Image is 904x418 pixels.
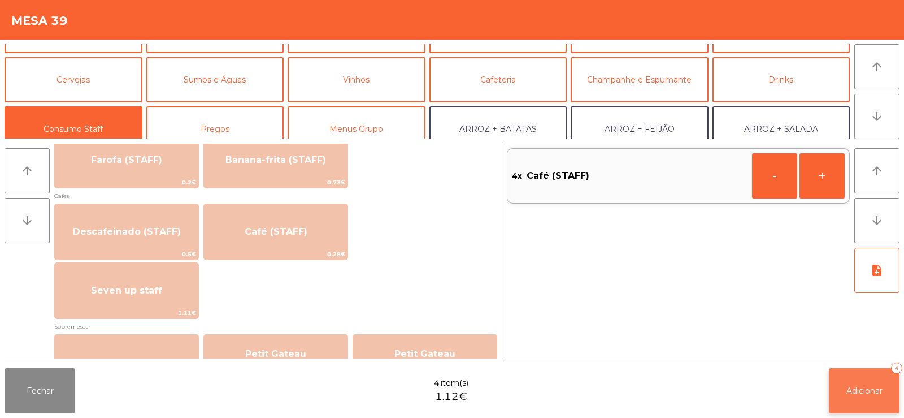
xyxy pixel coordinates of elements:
[54,191,497,201] span: Cafes
[870,110,884,123] i: arrow_downward
[55,249,198,260] span: 0.5€
[204,249,347,260] span: 0.28€
[752,153,797,199] button: -
[846,386,883,396] span: Adicionar
[11,12,68,29] h4: Mesa 39
[571,57,709,102] button: Champanhe e Espumante
[870,164,884,178] i: arrow_upward
[146,57,284,102] button: Sumos e Águas
[5,148,50,193] button: arrow_upward
[435,389,467,404] span: 1.12€
[434,377,440,389] span: 4
[441,377,468,389] span: item(s)
[854,248,899,293] button: note_add
[5,368,75,413] button: Fechar
[429,57,567,102] button: Cafeteria
[225,154,326,165] span: Banana-frita (STAFF)
[870,60,884,74] i: arrow_upward
[73,357,181,368] span: Creme Burlee (STAFF)
[527,167,589,184] span: Café (STAFF)
[54,321,497,332] span: Sobremesas
[799,153,845,199] button: +
[288,106,425,152] button: Menus Grupo
[829,368,899,413] button: Adicionar4
[571,106,709,152] button: ARROZ + FEIJÃO
[91,154,162,165] span: Farofa (STAFF)
[5,57,142,102] button: Cervejas
[891,363,902,374] div: 4
[288,57,425,102] button: Vinhos
[245,226,307,237] span: Café (STAFF)
[854,44,899,89] button: arrow_upward
[854,94,899,139] button: arrow_downward
[5,106,142,152] button: Consumo Staff
[20,164,34,178] i: arrow_upward
[429,106,567,152] button: ARROZ + BATATAS
[55,308,198,318] span: 1.11€
[5,198,50,243] button: arrow_downward
[712,106,850,152] button: ARROZ + SALADA
[854,148,899,193] button: arrow_upward
[854,198,899,243] button: arrow_downward
[380,348,470,376] span: Petit Gateau C/Baunilha(STAFF)
[230,348,322,376] span: Petit Gateau C/Tangerin(STAFF)
[55,177,198,188] span: 0.2€
[73,226,181,237] span: Descafeinado (STAFF)
[146,106,284,152] button: Pregos
[870,214,884,227] i: arrow_downward
[91,285,162,296] span: Seven up staff
[204,177,347,188] span: 0.73€
[870,264,884,277] i: note_add
[512,167,522,184] span: 4x
[712,57,850,102] button: Drinks
[20,214,34,227] i: arrow_downward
